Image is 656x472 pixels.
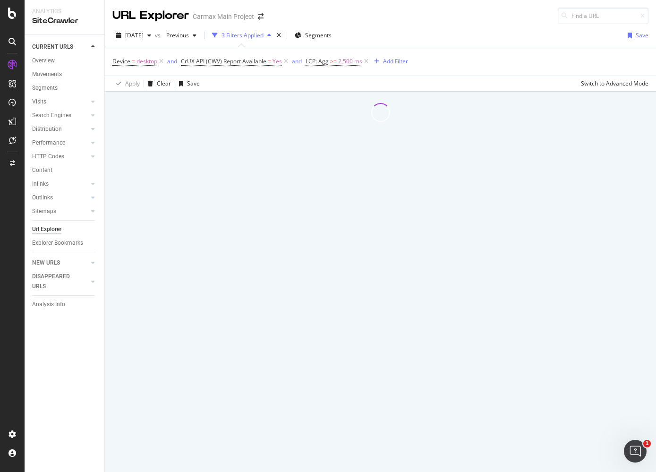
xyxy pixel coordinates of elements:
div: Add Filter [383,57,408,65]
div: arrow-right-arrow-left [258,13,264,20]
div: Distribution [32,124,62,134]
div: Explorer Bookmarks [32,238,83,248]
a: Outlinks [32,193,88,203]
button: 3 Filters Applied [208,28,275,43]
a: Inlinks [32,179,88,189]
a: Sitemaps [32,206,88,216]
a: DISAPPEARED URLS [32,272,88,292]
div: times [275,31,283,40]
div: Search Engines [32,111,71,120]
button: Apply [112,76,140,91]
span: Segments [305,31,332,39]
div: DISAPPEARED URLS [32,272,80,292]
button: Switch to Advanced Mode [577,76,648,91]
button: [DATE] [112,28,155,43]
iframe: Intercom live chat [624,440,647,463]
div: Switch to Advanced Mode [581,79,648,87]
a: Movements [32,69,98,79]
div: Sitemaps [32,206,56,216]
button: and [292,57,302,66]
div: Save [636,31,648,39]
div: and [292,57,302,65]
a: Visits [32,97,88,107]
a: Url Explorer [32,224,98,234]
div: HTTP Codes [32,152,64,162]
span: LCP: Agg [306,57,329,65]
div: Apply [125,79,140,87]
div: Clear [157,79,171,87]
span: desktop [136,55,157,68]
a: Content [32,165,98,175]
a: HTTP Codes [32,152,88,162]
div: 3 Filters Applied [222,31,264,39]
a: CURRENT URLS [32,42,88,52]
button: Segments [291,28,335,43]
div: and [167,57,177,65]
span: 1 [643,440,651,447]
span: 2025 Aug. 24th [125,31,144,39]
span: Yes [273,55,282,68]
span: vs [155,31,162,39]
button: Add Filter [370,56,408,67]
button: Clear [144,76,171,91]
button: Previous [162,28,200,43]
div: Content [32,165,52,175]
button: and [167,57,177,66]
a: Explorer Bookmarks [32,238,98,248]
a: Analysis Info [32,300,98,309]
span: = [268,57,271,65]
div: CURRENT URLS [32,42,73,52]
span: = [132,57,135,65]
button: Save [175,76,200,91]
div: SiteCrawler [32,16,97,26]
input: Find a URL [558,8,648,24]
span: Previous [162,31,189,39]
div: Carmax Main Project [193,12,254,21]
div: Overview [32,56,55,66]
div: Analytics [32,8,97,16]
div: Segments [32,83,58,93]
div: Inlinks [32,179,49,189]
div: Analysis Info [32,300,65,309]
div: Visits [32,97,46,107]
a: Performance [32,138,88,148]
a: Search Engines [32,111,88,120]
span: Device [112,57,130,65]
div: Outlinks [32,193,53,203]
div: Url Explorer [32,224,61,234]
span: CrUX API (CWV) Report Available [181,57,266,65]
div: Movements [32,69,62,79]
span: >= [330,57,337,65]
div: NEW URLS [32,258,60,268]
a: Distribution [32,124,88,134]
a: Segments [32,83,98,93]
a: Overview [32,56,98,66]
div: Save [187,79,200,87]
span: 2,500 ms [338,55,362,68]
div: URL Explorer [112,8,189,24]
a: NEW URLS [32,258,88,268]
button: Save [624,28,648,43]
div: Performance [32,138,65,148]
